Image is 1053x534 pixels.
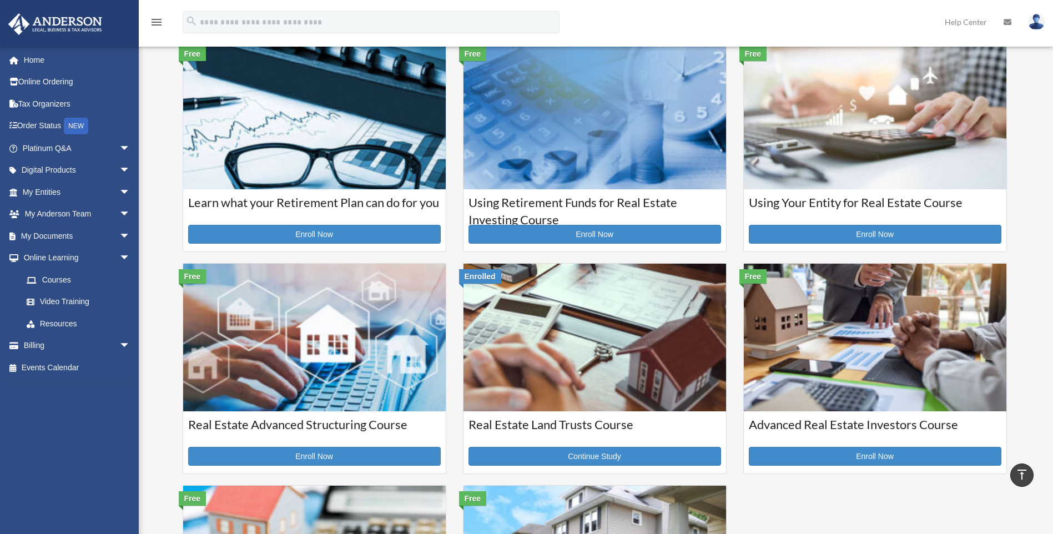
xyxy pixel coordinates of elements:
a: Resources [16,313,147,335]
i: menu [150,16,163,29]
a: Enroll Now [749,447,1001,466]
h3: Learn what your Retirement Plan can do for you [188,194,441,222]
a: Digital Productsarrow_drop_down [8,159,147,182]
a: My Documentsarrow_drop_down [8,225,147,247]
a: menu [150,19,163,29]
i: vertical_align_top [1015,468,1029,481]
a: vertical_align_top [1010,464,1034,487]
a: Billingarrow_drop_down [8,335,147,357]
a: Enroll Now [468,225,721,244]
span: arrow_drop_down [119,159,142,182]
a: Continue Study [468,447,721,466]
h3: Advanced Real Estate Investors Course [749,416,1001,444]
h3: Real Estate Land Trusts Course [468,416,721,444]
span: arrow_drop_down [119,137,142,160]
a: Events Calendar [8,356,147,379]
span: arrow_drop_down [119,247,142,270]
h3: Real Estate Advanced Structuring Course [188,416,441,444]
a: Order StatusNEW [8,115,147,138]
div: Free [459,47,487,61]
div: NEW [64,118,88,134]
a: Courses [16,269,142,291]
a: Platinum Q&Aarrow_drop_down [8,137,147,159]
a: Enroll Now [749,225,1001,244]
div: Free [179,491,206,506]
h3: Using Your Entity for Real Estate Course [749,194,1001,222]
a: Tax Organizers [8,93,147,115]
div: Free [739,269,767,284]
div: Free [179,269,206,284]
a: Online Learningarrow_drop_down [8,247,147,269]
span: arrow_drop_down [119,225,142,248]
span: arrow_drop_down [119,335,142,357]
a: Enroll Now [188,225,441,244]
a: My Entitiesarrow_drop_down [8,181,147,203]
div: Enrolled [459,269,501,284]
a: Online Ordering [8,71,147,93]
span: arrow_drop_down [119,203,142,226]
h3: Using Retirement Funds for Real Estate Investing Course [468,194,721,222]
span: arrow_drop_down [119,181,142,204]
a: Video Training [16,291,147,313]
img: Anderson Advisors Platinum Portal [5,13,105,35]
div: Free [459,491,487,506]
i: search [185,15,198,27]
div: Free [739,47,767,61]
a: Home [8,49,147,71]
a: My Anderson Teamarrow_drop_down [8,203,147,225]
div: Free [179,47,206,61]
a: Enroll Now [188,447,441,466]
img: User Pic [1028,14,1045,30]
